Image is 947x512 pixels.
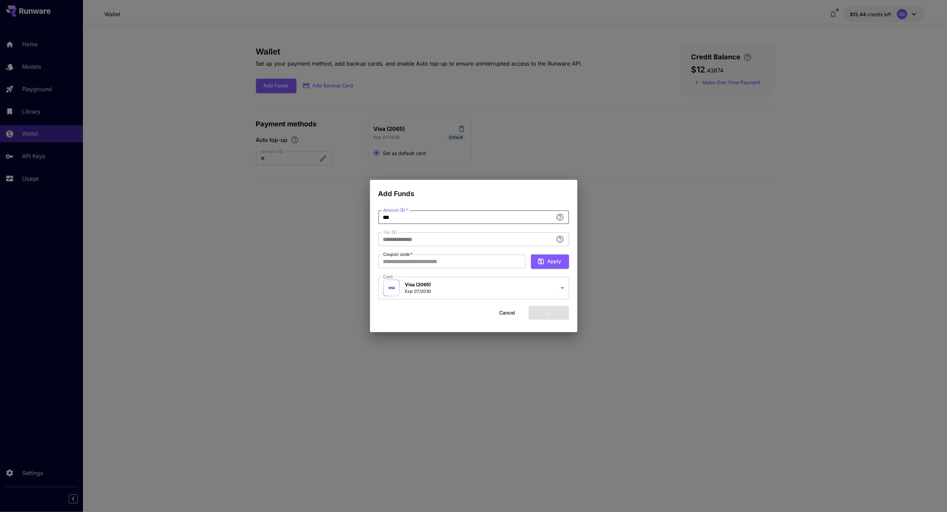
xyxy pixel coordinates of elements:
button: Apply [531,254,569,269]
label: Amount ($) [383,207,408,213]
h2: Add Funds [370,180,577,199]
label: Tax ($) [383,229,397,235]
button: Cancel [492,306,523,320]
p: Exp: 07/2030 [405,288,432,294]
label: Card [383,274,393,280]
p: Visa (2065) [405,281,432,288]
label: Coupon code [383,251,413,257]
